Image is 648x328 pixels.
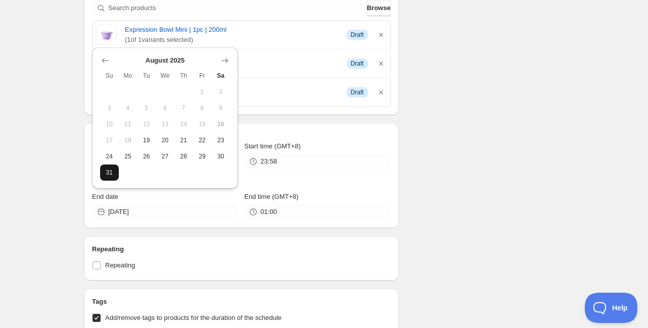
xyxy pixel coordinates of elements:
[100,116,119,132] button: Sunday August 10 2025
[92,193,118,200] span: End date
[104,136,115,144] span: 17
[119,148,137,165] button: Monday August 25 2025
[92,297,391,307] h2: Tags
[351,88,364,96] span: Draft
[211,84,230,100] button: Saturday August 2 2025
[123,152,133,160] span: 25
[141,136,152,144] span: 19
[119,100,137,116] button: Monday August 4 2025
[218,53,232,68] button: Show next month, September 2025
[105,314,282,321] span: Add/remove tags to products for the duration of the schedule
[104,120,115,128] span: 10
[100,68,119,84] th: Sunday
[585,293,638,323] iframe: Toggle Customer Support
[367,3,391,13] span: Browse
[119,68,137,84] th: Monday
[156,100,174,116] button: Wednesday August 6 2025
[141,72,152,80] span: Tu
[137,100,156,116] button: Tuesday August 5 2025
[174,100,193,116] button: Thursday August 7 2025
[156,68,174,84] th: Wednesday
[137,148,156,165] button: Tuesday August 26 2025
[193,116,212,132] button: Friday August 15 2025
[197,152,208,160] span: 29
[160,120,170,128] span: 13
[193,84,212,100] button: Friday August 1 2025
[119,116,137,132] button: Monday August 11 2025
[160,72,170,80] span: We
[104,104,115,112] span: 3
[197,72,208,80] span: Fr
[211,148,230,165] button: Saturday August 30 2025
[100,148,119,165] button: Sunday August 24 2025
[197,104,208,112] span: 8
[351,31,364,39] span: Draft
[197,88,208,96] span: 1
[215,152,226,160] span: 30
[156,148,174,165] button: Wednesday August 27 2025
[193,68,212,84] th: Friday
[156,132,174,148] button: Wednesday August 20 2025
[123,72,133,80] span: Mo
[141,152,152,160] span: 26
[104,152,115,160] span: 24
[100,165,119,181] button: Sunday August 31 2025
[156,116,174,132] button: Wednesday August 13 2025
[92,131,391,141] h2: Active dates
[197,120,208,128] span: 15
[244,193,298,200] span: End time (GMT+8)
[137,116,156,132] button: Tuesday August 12 2025
[141,120,152,128] span: 12
[105,261,135,269] span: Repeating
[174,132,193,148] button: Thursday August 21 2025
[244,142,301,150] span: Start time (GMT+8)
[193,100,212,116] button: Friday August 8 2025
[211,132,230,148] button: Saturday August 23 2025
[137,68,156,84] th: Tuesday
[92,244,391,254] h2: Repeating
[123,120,133,128] span: 11
[215,104,226,112] span: 9
[125,35,339,45] span: ( 1 of 1 variants selected)
[178,72,189,80] span: Th
[351,60,364,68] span: Draft
[123,104,133,112] span: 4
[178,152,189,160] span: 28
[123,136,133,144] span: 18
[141,104,152,112] span: 5
[125,25,339,35] a: Expression Bowl Mini | 1pc | 200ml
[100,132,119,148] button: Sunday August 17 2025
[178,136,189,144] span: 21
[98,53,112,68] button: Show previous month, July 2025
[215,88,226,96] span: 2
[160,152,170,160] span: 27
[104,72,115,80] span: Su
[215,136,226,144] span: 23
[104,169,115,177] span: 31
[119,132,137,148] button: Monday August 18 2025
[160,104,170,112] span: 6
[174,116,193,132] button: Thursday August 14 2025
[137,132,156,148] button: Tuesday August 19 2025
[193,132,212,148] button: Friday August 22 2025
[215,120,226,128] span: 16
[178,120,189,128] span: 14
[215,72,226,80] span: Sa
[178,104,189,112] span: 7
[100,100,119,116] button: Sunday August 3 2025
[174,68,193,84] th: Thursday
[211,68,230,84] th: Saturday
[160,136,170,144] span: 20
[197,136,208,144] span: 22
[174,148,193,165] button: Thursday August 28 2025
[211,116,230,132] button: Today Saturday August 16 2025
[211,100,230,116] button: Saturday August 9 2025
[193,148,212,165] button: Friday August 29 2025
